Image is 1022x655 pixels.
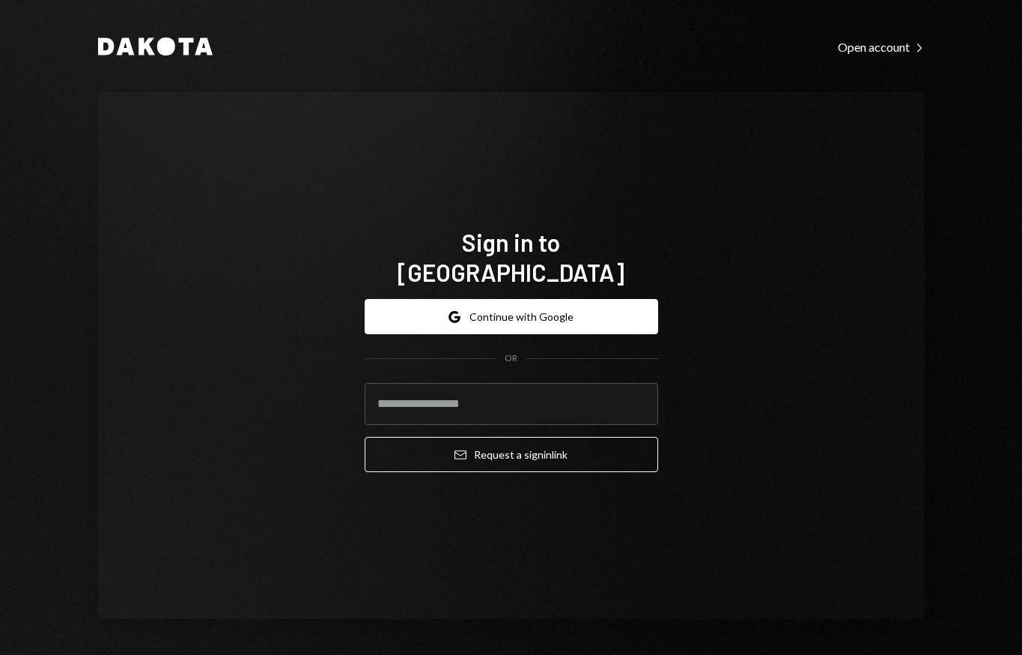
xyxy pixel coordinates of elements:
[365,299,658,334] button: Continue with Google
[505,352,517,365] div: OR
[838,40,925,55] div: Open account
[838,38,925,55] a: Open account
[365,227,658,287] h1: Sign in to [GEOGRAPHIC_DATA]
[365,437,658,472] button: Request a signinlink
